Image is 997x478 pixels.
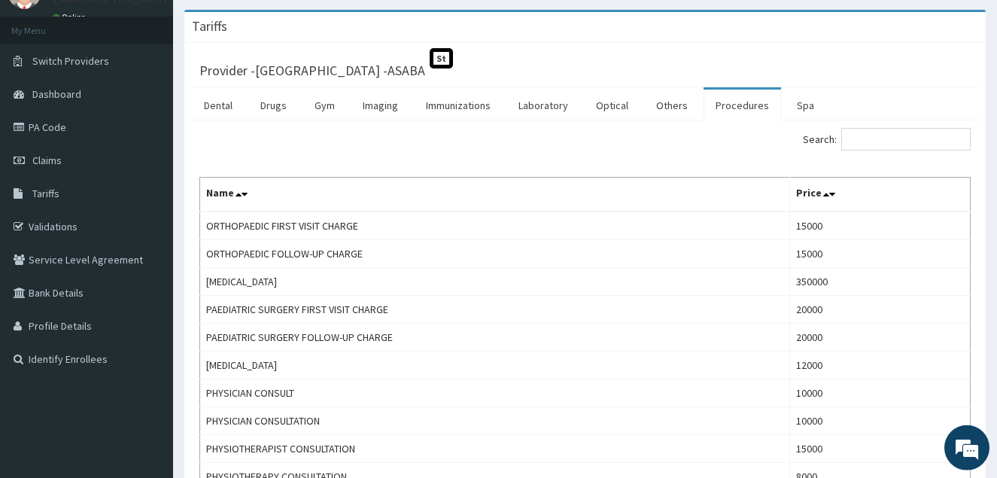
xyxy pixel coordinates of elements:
[414,90,503,121] a: Immunizations
[790,435,971,463] td: 15000
[32,154,62,167] span: Claims
[841,128,971,151] input: Search:
[704,90,781,121] a: Procedures
[506,90,580,121] a: Laboratory
[790,178,971,212] th: Price
[78,84,253,104] div: Chat with us now
[790,379,971,407] td: 10000
[8,318,287,371] textarea: Type your message and hit 'Enter'
[351,90,410,121] a: Imaging
[584,90,640,121] a: Optical
[200,352,790,379] td: [MEDICAL_DATA]
[248,90,299,121] a: Drugs
[644,90,700,121] a: Others
[199,64,425,78] h3: Provider - [GEOGRAPHIC_DATA] -ASABA
[785,90,826,121] a: Spa
[200,268,790,296] td: [MEDICAL_DATA]
[200,379,790,407] td: PHYSICIAN CONSULT
[200,240,790,268] td: ORTHOPAEDIC FOLLOW-UP CHARGE
[32,87,81,101] span: Dashboard
[28,75,61,113] img: d_794563401_company_1708531726252_794563401
[302,90,347,121] a: Gym
[790,268,971,296] td: 350000
[200,435,790,463] td: PHYSIOTHERAPIST CONSULTATION
[200,296,790,324] td: PAEDIATRIC SURGERY FIRST VISIT CHARGE
[790,296,971,324] td: 20000
[200,212,790,240] td: ORTHOPAEDIC FIRST VISIT CHARGE
[32,54,109,68] span: Switch Providers
[247,8,283,44] div: Minimize live chat window
[200,324,790,352] td: PAEDIATRIC SURGERY FOLLOW-UP CHARGE
[790,352,971,379] td: 12000
[790,212,971,240] td: 15000
[430,48,453,69] span: St
[53,12,89,23] a: Online
[200,178,790,212] th: Name
[200,407,790,435] td: PHYSICIAN CONSULTATION
[87,143,208,295] span: We're online!
[192,20,227,33] h3: Tariffs
[790,407,971,435] td: 10000
[192,90,245,121] a: Dental
[32,187,59,200] span: Tariffs
[790,324,971,352] td: 20000
[803,128,971,151] label: Search:
[790,240,971,268] td: 15000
